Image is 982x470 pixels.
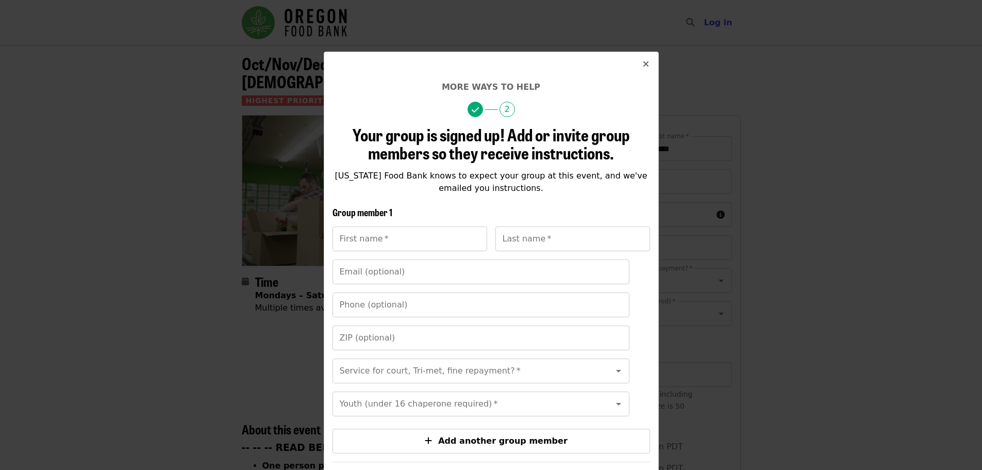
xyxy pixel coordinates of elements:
[332,293,629,317] input: Phone (optional)
[643,59,649,69] i: times icon
[611,397,626,411] button: Open
[438,436,568,446] span: Add another group member
[332,205,392,219] span: Group member 1
[634,52,658,77] button: Close
[611,364,626,378] button: Open
[442,82,540,92] span: More ways to help
[500,102,515,117] span: 2
[353,122,630,165] span: Your group is signed up! Add or invite group members so they receive instructions.
[472,105,479,115] i: check icon
[425,436,432,446] i: plus icon
[335,171,647,193] span: [US_STATE] Food Bank knows to expect your group at this event, and we've emailed you instructions.
[332,260,629,284] input: Email (optional)
[495,226,650,251] input: Last name
[332,226,487,251] input: First name
[332,326,629,350] input: ZIP (optional)
[332,429,650,453] button: Add another group member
